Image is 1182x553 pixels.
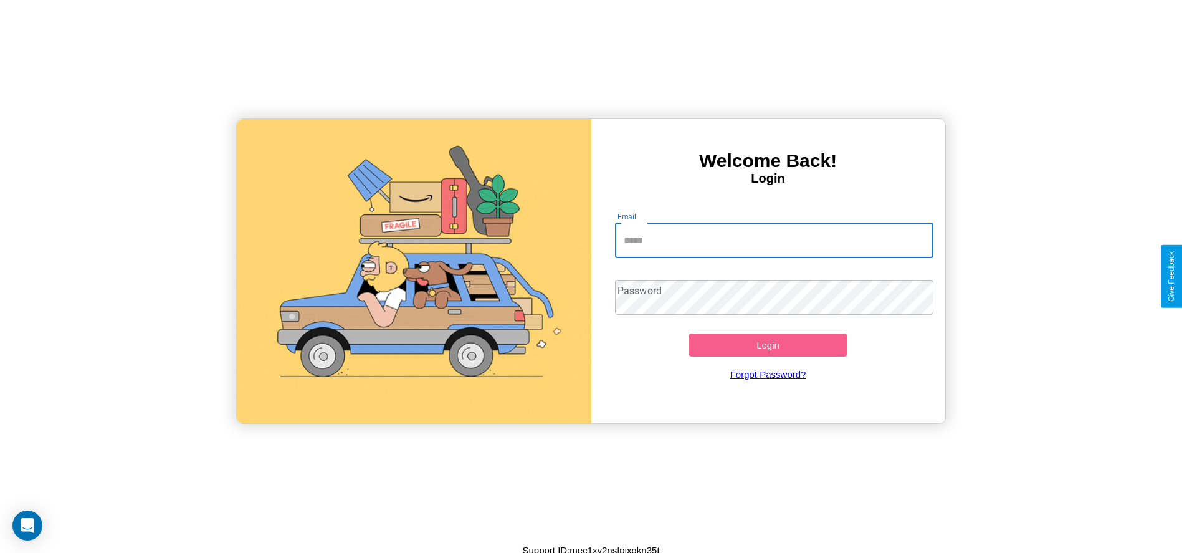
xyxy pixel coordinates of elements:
div: Give Feedback [1167,251,1176,302]
label: Email [617,211,637,222]
img: gif [237,119,591,423]
a: Forgot Password? [609,357,927,392]
button: Login [689,334,848,357]
h3: Welcome Back! [591,150,945,171]
h4: Login [591,171,945,186]
div: Open Intercom Messenger [12,511,42,541]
